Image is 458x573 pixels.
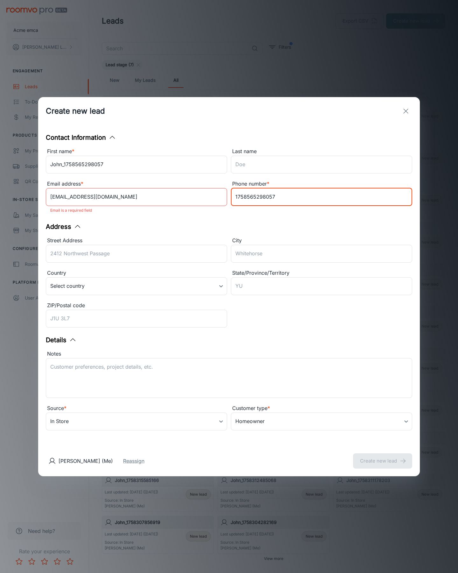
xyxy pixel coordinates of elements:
input: John [46,156,227,173]
div: ZIP/Postal code [46,301,227,310]
input: 2412 Northwest Passage [46,245,227,263]
button: exit [399,105,412,117]
div: Last name [231,147,412,156]
div: Email address [46,180,227,188]
button: Details [46,335,77,345]
button: Reassign [123,457,144,465]
div: Country [46,269,227,277]
div: In Store [46,413,227,430]
input: Doe [231,156,412,173]
p: [PERSON_NAME] (Me) [59,457,113,465]
input: myname@example.com [46,188,227,206]
p: Email is a required field [50,207,223,214]
div: Phone number [231,180,412,188]
input: J1U 3L7 [46,310,227,328]
div: City [231,237,412,245]
input: +1 439-123-4567 [231,188,412,206]
div: Notes [46,350,412,358]
input: YU [231,277,412,295]
button: Address [46,222,81,231]
div: Street Address [46,237,227,245]
button: Contact Information [46,133,116,142]
div: Source [46,404,227,413]
div: Customer type [231,404,412,413]
div: Homeowner [231,413,412,430]
div: First name [46,147,227,156]
h1: Create new lead [46,105,105,117]
div: State/Province/Territory [231,269,412,277]
div: Select country [46,277,227,295]
input: Whitehorse [231,245,412,263]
